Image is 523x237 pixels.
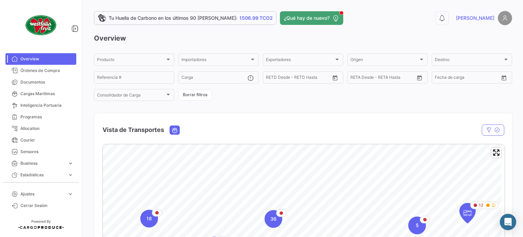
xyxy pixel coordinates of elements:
span: Business [20,160,65,166]
span: Exportadores [266,58,334,63]
button: Ocean [170,126,179,134]
div: Map marker [408,217,426,234]
span: Órdenes de Compra [20,68,74,74]
span: 5 [416,222,419,229]
span: Estadísticas [20,172,65,178]
a: Tu Huella de Carbono en los últimos 90 [PERSON_NAME]:1506.99 TCO2 [94,11,276,25]
input: Hasta [367,76,398,81]
a: Programas [5,111,76,123]
button: Open calendar [330,73,340,83]
input: Hasta [452,76,482,81]
span: Overview [20,56,74,62]
a: Sensores [5,146,76,158]
span: [PERSON_NAME] [456,15,494,21]
span: expand_more [67,172,74,178]
input: Desde [435,76,447,81]
span: Inteligencia Portuaria [20,102,74,108]
button: Enter fullscreen [491,148,501,158]
span: Allocation [20,125,74,132]
span: Producto [97,58,165,63]
a: Allocation [5,123,76,134]
span: Programas [20,114,74,120]
span: Tu Huella de Carbono en los últimos 90 [PERSON_NAME]: [109,15,237,21]
img: client-50.png [24,8,58,42]
button: Open calendar [499,73,509,83]
span: Consolidador de Carga [97,94,165,99]
button: Open calendar [414,73,425,83]
input: Desde [266,76,278,81]
a: Inteligencia Portuaria [5,100,76,111]
div: Abrir Intercom Messenger [500,214,516,230]
img: placeholder-user.png [498,11,512,25]
span: expand_more [67,160,74,166]
span: ¿Qué hay de nuevo? [284,15,330,21]
span: 12 [479,202,483,208]
h4: Vista de Transportes [102,125,164,135]
span: Documentos [20,79,74,85]
div: Map marker [459,203,476,223]
span: Importadores [181,58,250,63]
span: Courier [20,137,74,143]
a: Órdenes de Compra [5,65,76,76]
span: 1506.99 TCO2 [239,15,273,21]
a: Courier [5,134,76,146]
span: Destino [435,58,503,63]
span: Ajustes [20,191,65,197]
button: ¿Qué hay de nuevo? [280,11,343,25]
button: Borrar filtros [178,89,212,101]
div: Map marker [265,210,282,228]
span: Origen [350,58,418,63]
span: 18 [146,215,152,222]
span: 36 [270,216,276,222]
a: Cargas Marítimas [5,88,76,100]
span: expand_more [67,191,74,197]
input: Hasta [283,76,314,81]
div: Map marker [140,210,158,227]
a: Documentos [5,76,76,88]
a: Overview [5,53,76,65]
span: Cargas Marítimas [20,91,74,97]
span: Cerrar Sesión [20,203,74,209]
span: Sensores [20,149,74,155]
input: Desde [350,76,363,81]
h3: Overview [94,33,512,43]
